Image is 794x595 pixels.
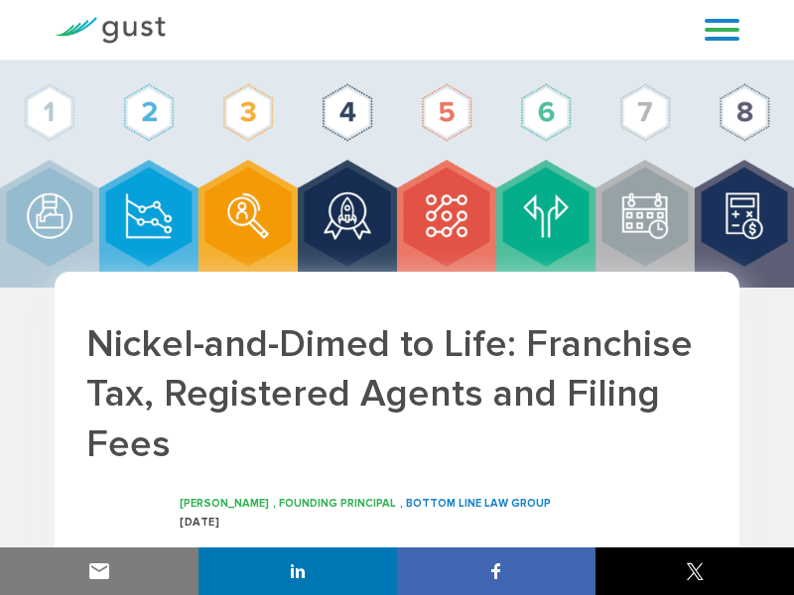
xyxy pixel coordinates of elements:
[286,559,310,583] img: linkedin sharing button
[683,559,707,583] img: twitter sharing button
[180,497,269,510] span: [PERSON_NAME]
[87,559,111,583] img: email sharing button
[86,319,708,470] h1: Nickel-and-Dimed to Life: Franchise Tax, Registered Agents and Filing Fees
[273,497,396,510] span: , Founding Principal
[55,17,166,44] img: Gust Logo
[180,516,219,529] span: [DATE]
[484,559,508,583] img: facebook sharing button
[400,497,551,510] span: , Bottom Line Law Group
